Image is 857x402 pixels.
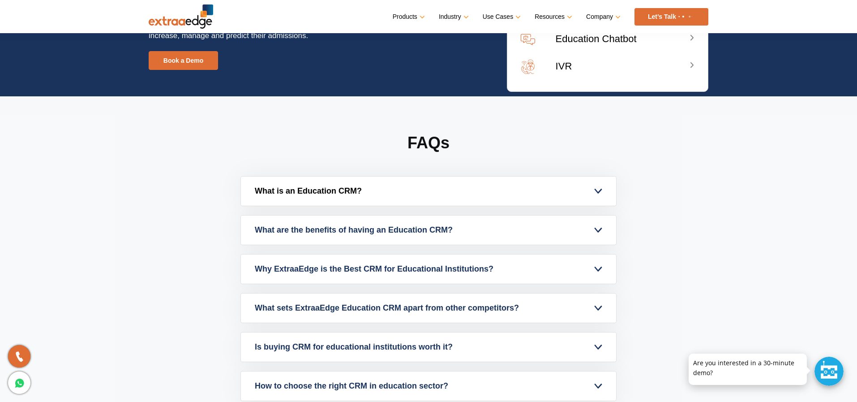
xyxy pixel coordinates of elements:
a: Use Cases [483,10,519,23]
a: How to choose the right CRM in education sector? [241,372,616,401]
img: interactive-voice-response.png [521,60,535,74]
a: What sets ExtraaEdge Education CRM apart from other competitors? [241,294,616,323]
p: IVR [556,60,690,73]
a: What is an Education CRM? [241,177,616,206]
a: Industry [439,10,467,23]
img: chatbot-2-e1654579573780.png [521,32,535,47]
a: Let’s Talk [634,8,708,26]
p: Education Chatbot [556,32,690,45]
a: Why ExtraaEdge is the Best CRM for Educational Institutions? [241,255,616,284]
div: Chat [814,357,844,386]
a: What are the benefits of having an Education CRM? [241,216,616,245]
a: Resources [535,10,570,23]
a: Education Chatbot [521,32,694,47]
a: Company [586,10,619,23]
a: IVR [521,60,694,74]
a: Products [393,10,423,23]
h2: FAQs [240,132,617,176]
a: Book a Demo [149,51,218,70]
a: Is buying CRM for educational institutions worth it? [241,333,616,362]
